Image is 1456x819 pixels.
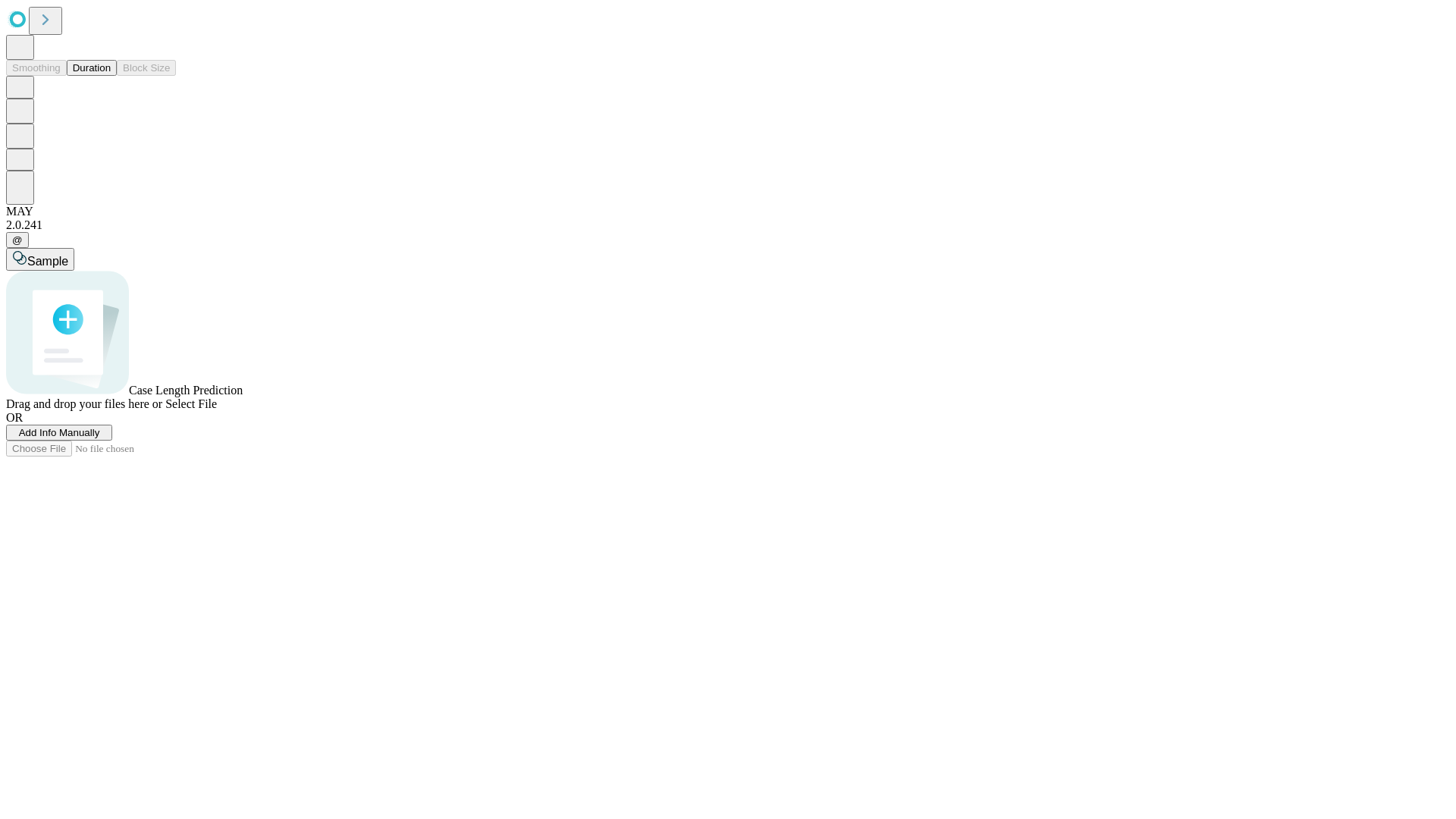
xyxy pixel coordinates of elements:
[165,397,217,410] span: Select File
[6,218,1450,232] div: 2.0.241
[6,60,67,76] button: Smoothing
[6,425,112,441] button: Add Info Manually
[19,427,100,438] span: Add Info Manually
[6,411,23,424] span: OR
[6,232,29,248] button: @
[117,60,176,76] button: Block Size
[67,60,117,76] button: Duration
[27,255,68,268] span: Sample
[129,384,243,397] span: Case Length Prediction
[12,234,23,246] span: @
[6,397,162,410] span: Drag and drop your files here or
[6,205,1450,218] div: MAY
[6,248,74,271] button: Sample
